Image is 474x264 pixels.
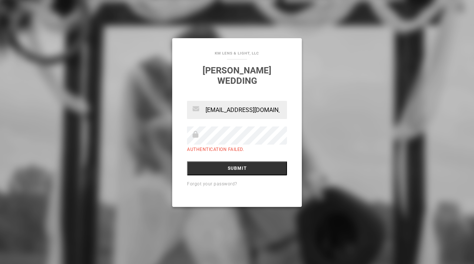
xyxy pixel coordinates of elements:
[203,65,271,86] a: [PERSON_NAME] Wedding
[215,51,259,55] a: KM Lens & Light, LLC
[187,161,287,175] input: Submit
[187,181,237,187] a: Forgot your password?
[187,101,287,119] input: Email
[187,147,244,152] label: Authentication failed.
